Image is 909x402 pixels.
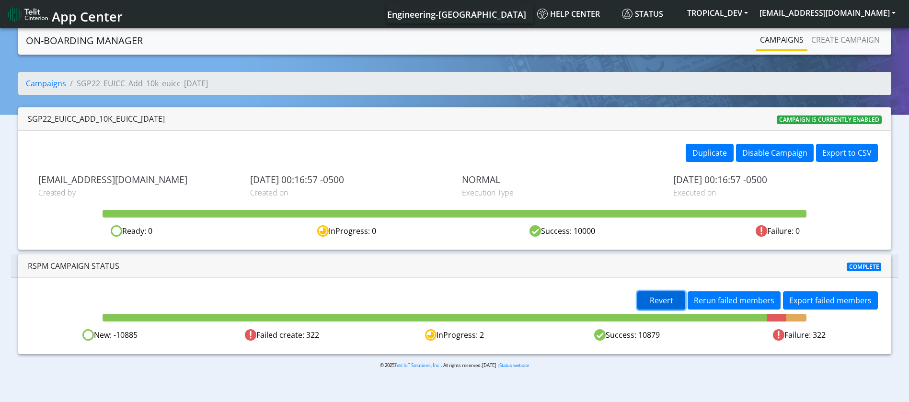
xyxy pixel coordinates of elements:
span: Status [622,9,663,19]
a: Create campaign [807,30,884,49]
span: Help center [537,9,600,19]
div: Success: 10879 [541,329,713,341]
div: SGP22_EUICC_Add_10k_euicc_[DATE] [28,113,165,125]
span: NORMAL [462,174,659,185]
img: status.svg [622,9,633,19]
img: in-progress.svg [317,225,329,237]
span: Created by [38,187,236,198]
img: fail.svg [756,225,767,237]
span: Rerun failed members [694,295,774,306]
a: Help center [533,4,618,23]
a: Campaigns [26,78,66,89]
a: Your current platform instance [387,4,526,23]
li: SGP22_EUICC_Add_10k_euicc_[DATE] [66,78,208,89]
div: InProgress: 0 [239,225,454,237]
button: TROPICAL_DEV [681,4,754,22]
div: Failure: 0 [670,225,885,237]
span: [DATE] 00:16:57 -0500 [250,174,448,185]
span: Campaign is currently enabled [777,115,882,124]
img: ready.svg [111,225,122,237]
button: Duplicate [686,144,734,162]
span: Created on [250,187,448,198]
img: knowledge.svg [537,9,548,19]
nav: breadcrumb [18,72,891,103]
img: In progress [425,329,437,341]
div: InProgress: 2 [368,329,541,341]
span: [EMAIL_ADDRESS][DOMAIN_NAME] [38,174,236,185]
div: Ready: 0 [24,225,239,237]
button: Disable Campaign [736,144,814,162]
span: Complete [847,263,882,271]
span: Revert [650,295,673,306]
a: App Center [8,4,121,24]
button: Export to CSV [816,144,878,162]
img: Failed [245,329,256,341]
div: Failed create: 322 [196,329,368,341]
p: © 2025 . All rights reserved.[DATE] | [234,362,675,369]
button: Revert [637,291,685,310]
div: New: -10885 [24,329,196,341]
img: Success [594,329,606,341]
div: Failure: 322 [713,329,886,341]
a: Status website [499,362,529,368]
span: Engineering-[GEOGRAPHIC_DATA] [387,9,526,20]
span: App Center [52,8,123,25]
button: Rerun failed members [688,291,781,310]
span: RSPM Campaign Status [28,261,119,271]
span: Execution Type [462,187,659,198]
a: Campaigns [756,30,807,49]
a: Telit IoT Solutions, Inc. [394,362,441,368]
button: Export failed members [783,291,878,310]
a: On-Boarding Manager [26,31,143,50]
a: Status [618,4,681,23]
img: success.svg [529,225,541,237]
img: Failed [773,329,784,341]
img: Ready [82,329,94,341]
img: logo-telit-cinterion-gw-new.png [8,7,48,22]
span: Executed on [673,187,871,198]
div: Success: 10000 [455,225,670,237]
span: [DATE] 00:16:57 -0500 [673,174,871,185]
button: [EMAIL_ADDRESS][DOMAIN_NAME] [754,4,901,22]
